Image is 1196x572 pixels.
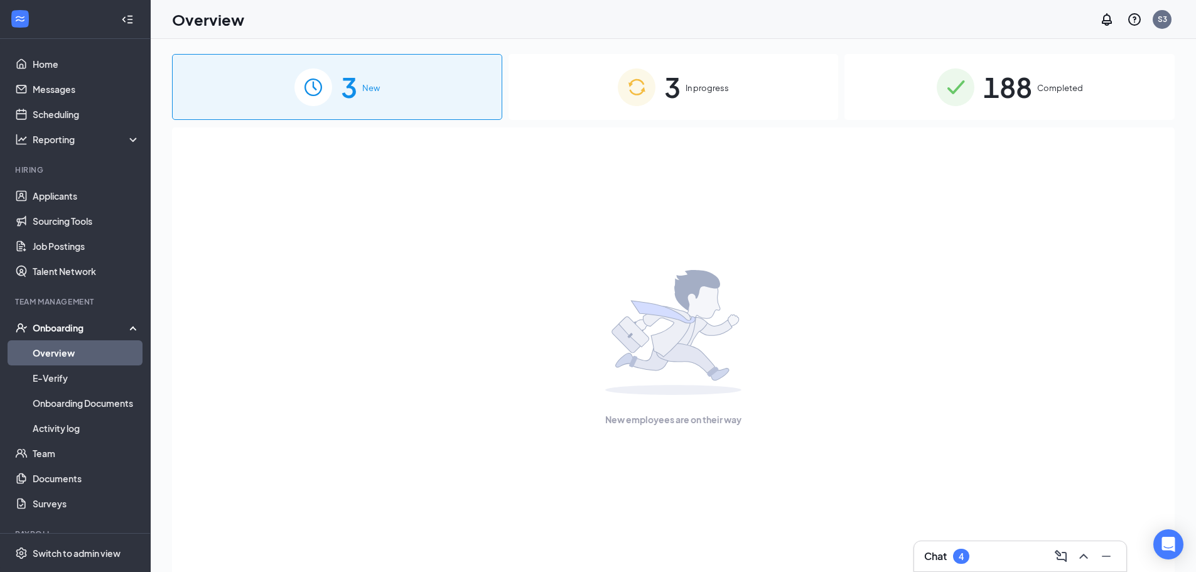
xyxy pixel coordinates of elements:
div: Hiring [15,165,137,175]
svg: WorkstreamLogo [14,13,26,25]
svg: Minimize [1099,549,1114,564]
div: S3 [1158,14,1167,24]
div: Onboarding [33,321,129,334]
a: Activity log [33,416,140,441]
a: Onboarding Documents [33,391,140,416]
div: Open Intercom Messenger [1153,529,1183,559]
svg: Analysis [15,133,28,146]
a: Overview [33,340,140,365]
svg: ComposeMessage [1053,549,1069,564]
button: ComposeMessage [1051,546,1071,566]
svg: Notifications [1099,12,1114,27]
a: Team [33,441,140,466]
svg: QuestionInfo [1127,12,1142,27]
button: Minimize [1096,546,1116,566]
a: Scheduling [33,102,140,127]
span: 3 [341,65,357,109]
a: E-Verify [33,365,140,391]
div: Switch to admin view [33,547,121,559]
div: Team Management [15,296,137,307]
a: Documents [33,466,140,491]
div: Reporting [33,133,141,146]
span: New employees are on their way [605,413,741,426]
a: Sourcing Tools [33,208,140,234]
a: Messages [33,77,140,102]
svg: Collapse [121,13,134,26]
svg: UserCheck [15,321,28,334]
div: Payroll [15,529,137,539]
svg: ChevronUp [1076,549,1091,564]
div: 4 [959,551,964,562]
h3: Chat [924,549,947,563]
button: ChevronUp [1074,546,1094,566]
a: Home [33,51,140,77]
a: Job Postings [33,234,140,259]
a: Surveys [33,491,140,516]
a: Applicants [33,183,140,208]
span: New [362,82,380,94]
h1: Overview [172,9,244,30]
span: 188 [983,65,1032,109]
span: In progress [686,82,729,94]
span: Completed [1037,82,1083,94]
svg: Settings [15,547,28,559]
a: Talent Network [33,259,140,284]
span: 3 [664,65,681,109]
